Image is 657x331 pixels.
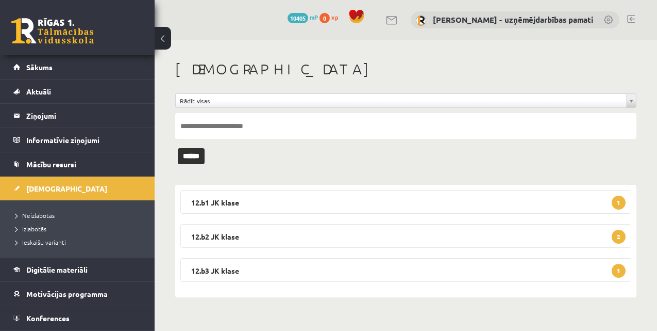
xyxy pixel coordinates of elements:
[13,152,142,176] a: Mācību resursi
[26,289,108,298] span: Motivācijas programma
[288,13,318,21] a: 10405 mP
[13,306,142,330] a: Konferences
[15,238,66,246] span: Ieskaišu varianti
[180,190,631,214] legend: 12.b1 JK klase
[180,258,631,282] legend: 12.b3 JK klase
[26,104,142,128] legend: Ziņojumi
[319,13,330,23] span: 0
[612,196,626,210] span: 1
[612,264,626,278] span: 1
[13,128,142,152] a: Informatīvie ziņojumi
[13,55,142,79] a: Sākums
[15,225,46,233] span: Izlabotās
[13,282,142,306] a: Motivācijas programma
[180,224,631,248] legend: 12.b2 JK klase
[26,62,53,72] span: Sākums
[175,60,636,78] h1: [DEMOGRAPHIC_DATA]
[13,177,142,200] a: [DEMOGRAPHIC_DATA]
[319,13,343,21] a: 0 xp
[26,87,51,96] span: Aktuāli
[13,104,142,128] a: Ziņojumi
[15,211,144,220] a: Neizlabotās
[15,224,144,233] a: Izlabotās
[416,15,426,26] img: Solvita Kozlovska - uzņēmējdarbības pamati
[433,14,593,25] a: [PERSON_NAME] - uzņēmējdarbības pamati
[180,94,622,107] span: Rādīt visas
[288,13,308,23] span: 10405
[15,238,144,247] a: Ieskaišu varianti
[26,160,76,169] span: Mācību resursi
[26,265,88,274] span: Digitālie materiāli
[310,13,318,21] span: mP
[11,18,94,44] a: Rīgas 1. Tālmācības vidusskola
[13,258,142,281] a: Digitālie materiāli
[612,230,626,244] span: 2
[13,80,142,103] a: Aktuāli
[26,313,70,323] span: Konferences
[26,184,107,193] span: [DEMOGRAPHIC_DATA]
[331,13,338,21] span: xp
[26,128,142,152] legend: Informatīvie ziņojumi
[176,94,636,107] a: Rādīt visas
[15,211,55,219] span: Neizlabotās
